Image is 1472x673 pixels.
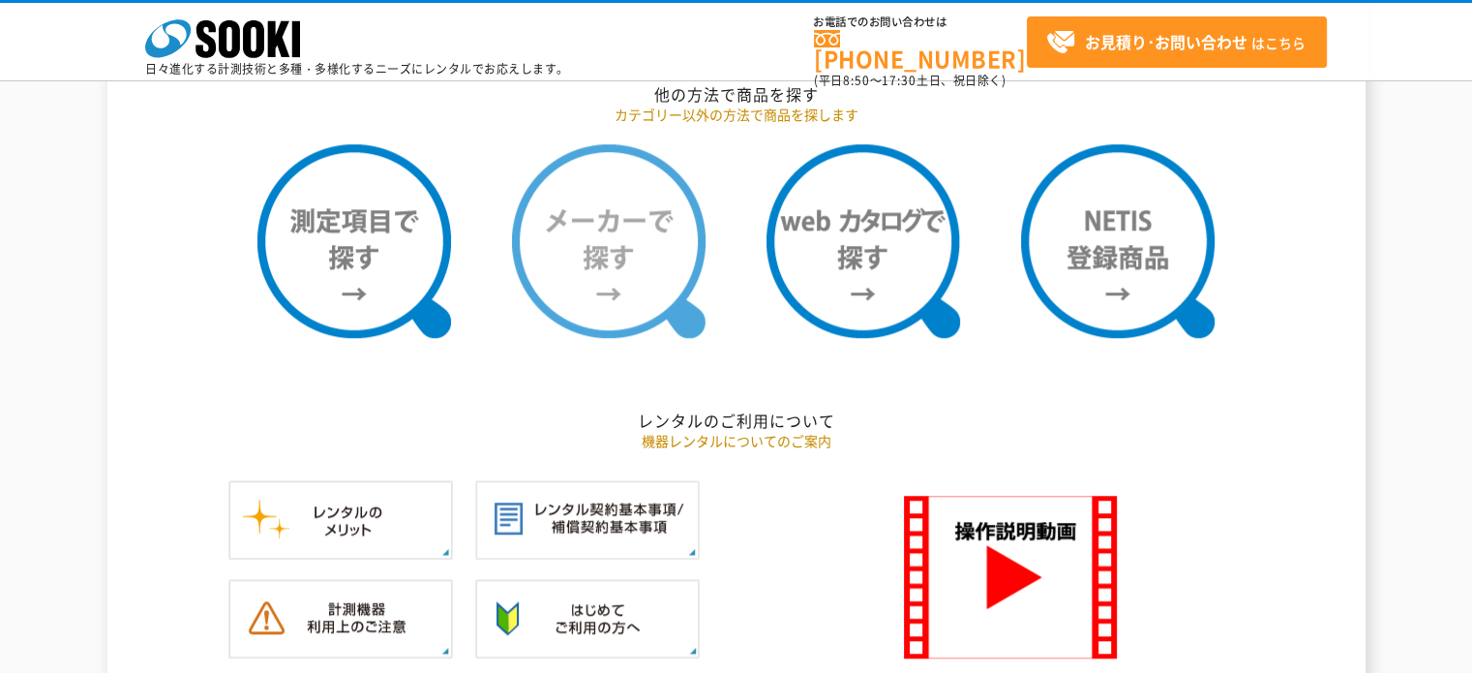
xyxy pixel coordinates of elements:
[1085,30,1247,53] strong: お見積り･お問い合わせ
[170,105,1303,125] p: カテゴリー以外の方法で商品を探します
[228,638,453,657] a: 計測機器ご利用上のご注意
[228,579,453,658] img: 計測機器ご利用上のご注意
[1046,28,1306,57] span: はこちら
[475,638,700,657] a: はじめてご利用の方へ
[228,480,453,560] img: レンタルのメリット
[170,411,1303,431] h2: レンタルのご利用について
[170,431,1303,451] p: 機器レンタルについてのご案内
[475,539,700,558] a: レンタル契約基本事項／補償契約基本事項
[814,16,1027,28] span: お電話でのお問い合わせは
[257,144,451,338] img: 測定項目で探す
[512,144,706,338] img: メーカーで探す
[145,63,569,75] p: 日々進化する計測技術と多種・多様化するニーズにレンタルでお応えします。
[882,72,916,89] span: 17:30
[228,539,453,558] a: レンタルのメリット
[475,480,700,560] img: レンタル契約基本事項／補償契約基本事項
[814,30,1027,70] a: [PHONE_NUMBER]
[766,144,960,338] img: webカタログで探す
[1021,144,1215,338] img: NETIS登録商品
[170,84,1303,105] h2: 他の方法で商品を探す
[904,496,1117,658] img: SOOKI 操作説明動画
[814,72,1006,89] span: (平日 ～ 土日、祝日除く)
[475,579,700,658] img: はじめてご利用の方へ
[843,72,870,89] span: 8:50
[1027,16,1327,68] a: お見積り･お問い合わせはこちら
